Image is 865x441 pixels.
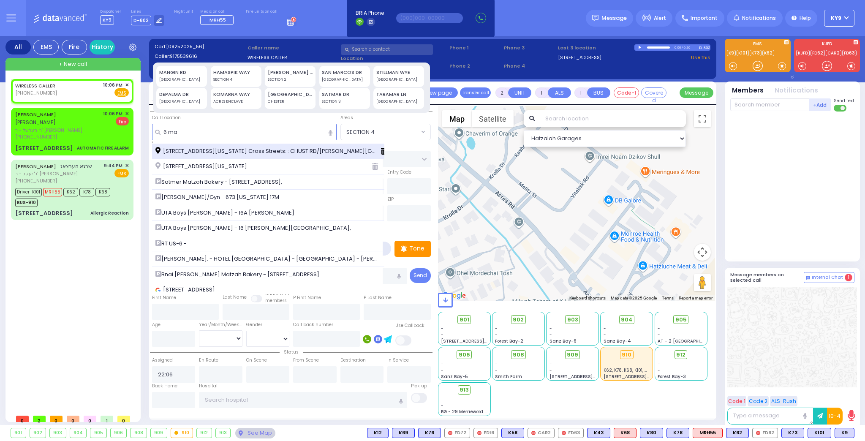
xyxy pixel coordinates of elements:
div: All [5,40,31,54]
span: K78 [79,188,94,196]
a: Open this area in Google Maps (opens a new window) [440,290,468,301]
span: Help [800,14,811,22]
input: (000)000-00000 [396,13,463,23]
a: FD63 [842,50,857,56]
div: 905 [90,428,106,438]
label: Call back number [293,321,333,328]
div: SECTION 3 [322,99,367,105]
span: [PHONE_NUMBER] [15,133,57,140]
span: Driver-K101 [15,188,42,196]
a: KJFD [796,50,810,56]
label: In Service [387,357,409,364]
span: 10:06 PM [103,111,122,117]
span: Message [601,14,627,22]
span: [STREET_ADDRESS] [155,286,218,294]
label: Dispatcher [100,9,121,14]
div: ACRES ENCLAVE [213,99,258,105]
div: KOMARNA WAY [213,91,258,98]
div: CAR2 [528,428,555,438]
div: 908 [131,428,147,438]
label: Last 3 location [558,44,634,52]
div: Year/Month/Week/Day [199,321,242,328]
div: K78 [666,428,689,438]
div: [GEOGRAPHIC_DATA] [159,99,204,105]
label: Cad: [155,43,245,50]
span: + New call [59,60,87,68]
span: 10:06 PM [103,82,122,88]
label: KJFD [794,42,860,48]
span: - [549,332,552,338]
div: K101 [808,428,831,438]
label: Fire units on call [246,9,277,14]
span: 908 [513,351,524,359]
div: AUTOMATIC FIRE ALARM [77,145,129,151]
button: Toggle fullscreen view [694,110,711,127]
span: - [495,367,498,373]
label: Areas [340,114,353,121]
span: RT US-6 - [155,240,190,248]
a: WIRELESS CALLER [15,82,55,89]
span: ר' הערשל - ר' [PERSON_NAME] [15,127,100,134]
a: Use this [691,54,710,61]
span: Forest Bay-3 [658,373,686,380]
div: BLS [835,428,854,438]
button: Show satellite imagery [472,110,514,127]
img: red-radio-icon.svg [756,431,760,435]
input: Search hospital [199,392,407,408]
span: 912 [676,351,685,359]
span: 0 [67,416,79,422]
div: [GEOGRAPHIC_DATA] [376,77,422,83]
div: 910 [620,350,634,359]
span: Send text [834,98,854,104]
span: - [441,396,443,402]
span: [09252025_56] [166,43,204,50]
span: 904 [621,316,633,324]
div: 909 [151,428,167,438]
div: See map [235,428,275,438]
span: [STREET_ADDRESS][US_STATE] Cross Streets: : CHUST RD/[PERSON_NAME][GEOGRAPHIC_DATA] [155,147,381,155]
div: Fire [62,40,87,54]
div: [GEOGRAPHIC_DATA] [159,77,204,83]
label: First Name [152,294,176,301]
span: ר' יעקב - ר' [PERSON_NAME] [15,170,92,177]
span: 905 [675,316,687,324]
span: Status [280,349,303,355]
label: Location [341,55,447,62]
span: [STREET_ADDRESS][US_STATE] [155,162,250,171]
img: message.svg [592,15,598,21]
div: [GEOGRAPHIC_DATA] [268,91,313,98]
span: [PERSON_NAME] [15,119,56,126]
div: BLS [666,428,689,438]
div: 901 [11,428,26,438]
span: Important [691,14,718,22]
span: Internal Chat [812,275,843,280]
div: HAMASPIK WAY [213,69,258,76]
span: - [658,325,660,332]
span: 9:44 PM [104,163,122,169]
div: STILLMAN WYE [376,69,422,76]
div: K76 [418,428,441,438]
span: Phone 2 [449,63,501,70]
span: - [549,361,552,367]
label: Lines [131,9,165,14]
button: ALS [548,87,571,98]
span: KY9 [831,14,841,22]
div: MRH55 [693,428,723,438]
label: Call Location [152,114,181,121]
i: Delete fron history [381,148,387,155]
span: AT - 2 [GEOGRAPHIC_DATA] [658,338,720,344]
div: SECTION 2 [268,77,313,83]
div: K9 [835,428,854,438]
span: EMS [114,169,129,177]
button: 10-4 [827,408,843,425]
label: EMS [725,42,791,48]
button: Code-1 [614,87,639,98]
label: Entry Code [387,169,411,176]
label: Assigned [152,357,173,364]
span: SECTION 4 [341,124,419,139]
label: On Scene [246,357,267,364]
a: [PERSON_NAME] [15,163,56,170]
label: Turn off text [834,104,847,112]
label: Use Callback [395,322,424,329]
span: BUS-910 [15,199,38,207]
